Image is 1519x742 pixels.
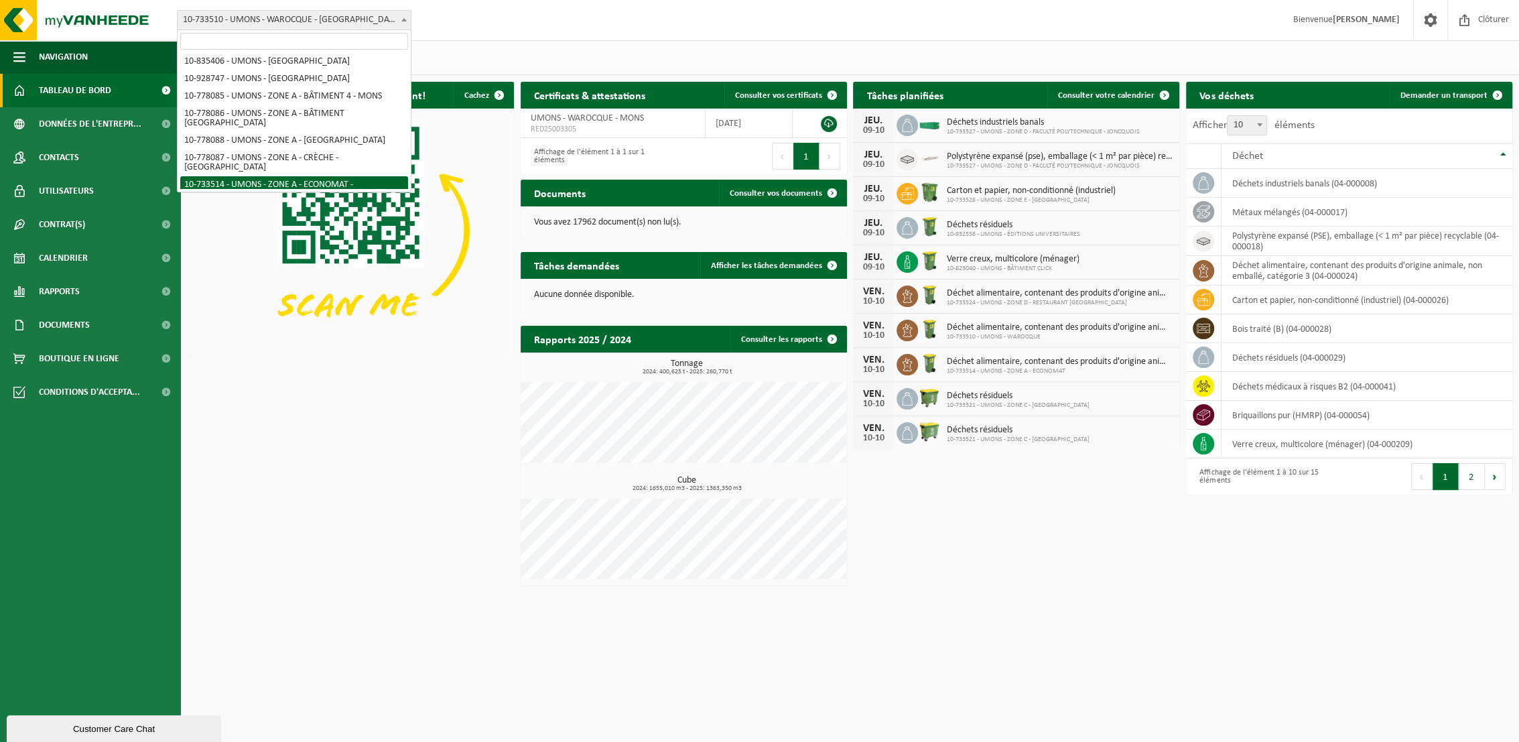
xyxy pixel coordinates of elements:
span: Utilisateurs [39,174,94,208]
span: 10-823040 - UMONS - BÂTIMENT CLICK [946,265,1079,273]
div: JEU. [860,218,886,229]
div: JEU. [860,149,886,160]
h2: Vos déchets [1186,82,1266,108]
button: 1 [1433,463,1459,490]
span: Documents [39,308,90,342]
span: 10-733510 - UMONS - WAROCQUE - MONS [177,10,411,30]
span: Demander un transport [1400,91,1488,100]
td: bois traité (B) (04-000028) [1221,314,1512,343]
a: Afficher les tâches demandées [700,252,846,279]
span: Déchet [1232,151,1262,162]
td: verre creux, multicolore (ménager) (04-000209) [1221,430,1512,458]
div: VEN. [860,320,886,331]
button: Next [819,143,840,170]
h2: Certificats & attestations [521,82,659,108]
label: Afficher éléments [1193,120,1314,131]
li: 10-928747 - UMONS - [GEOGRAPHIC_DATA] [180,70,408,88]
a: Consulter les rapports [730,326,846,353]
button: 1 [793,143,819,170]
span: Déchets résiduels [946,220,1079,231]
td: briquaillons pur (HMRP) (04-000054) [1221,401,1512,430]
div: JEU. [860,184,886,194]
img: WB-0140-HPE-GN-50 [918,318,941,341]
span: Contrat(s) [39,208,85,241]
span: 10-932556 - UMONS - ÉDITIONS UNIVERSITAIRES [946,231,1079,239]
div: 10-10 [860,399,886,409]
span: 10-733514 - UMONS - ZONE A - ECONOMAT [946,367,1173,375]
a: Consulter vos certificats [724,82,846,109]
div: Affichage de l'élément 1 à 1 sur 1 éléments [527,141,677,171]
div: 09-10 [860,263,886,272]
div: 09-10 [860,126,886,135]
div: VEN. [860,389,886,399]
li: 10-733514 - UMONS - ZONE A - ECONOMAT - [GEOGRAPHIC_DATA] [180,176,408,203]
span: 10 [1228,116,1266,135]
div: JEU. [860,115,886,126]
button: Previous [1411,463,1433,490]
h2: Tâches planifiées [853,82,956,108]
button: Next [1485,463,1506,490]
img: WB-1100-HPE-GN-50 [918,386,941,409]
strong: [PERSON_NAME] [1333,15,1400,25]
span: 10-733510 - UMONS - WAROCQUE [946,333,1173,341]
h3: Cube [527,476,847,492]
div: 09-10 [860,160,886,170]
iframe: chat widget [7,713,224,742]
span: Calendrier [39,241,88,275]
h2: Tâches demandées [521,252,633,278]
img: WB-0240-HPE-GN-50 [918,249,941,272]
span: UMONS - WAROCQUE - MONS [531,113,644,123]
button: Previous [772,143,793,170]
div: 10-10 [860,434,886,443]
li: 10-778086 - UMONS - ZONE A - BÂTIMENT [GEOGRAPHIC_DATA] [180,105,408,132]
td: déchets résiduels (04-000029) [1221,343,1512,372]
span: 10 [1227,115,1267,135]
div: JEU. [860,252,886,263]
a: Consulter vos documents [719,180,846,206]
div: Affichage de l'élément 1 à 10 sur 15 éléments [1193,462,1342,491]
span: 2024: 1655,010 m3 - 2025: 1363,350 m3 [527,485,847,492]
td: [DATE] [706,109,793,138]
span: Contacts [39,141,79,174]
span: Carton et papier, non-conditionné (industriel) [946,186,1115,196]
a: Consulter votre calendrier [1047,82,1178,109]
div: VEN. [860,355,886,365]
img: LP-SK-01000-LPE-11 [918,147,941,170]
span: Conditions d'accepta... [39,375,140,409]
td: carton et papier, non-conditionné (industriel) (04-000026) [1221,286,1512,314]
li: 10-835406 - UMONS - [GEOGRAPHIC_DATA] [180,53,408,70]
a: Demander un transport [1390,82,1511,109]
span: Afficher les tâches demandées [711,261,822,270]
span: Déchets industriels banals [946,117,1139,128]
p: Aucune donnée disponible. [534,290,834,300]
span: 10-733510 - UMONS - WAROCQUE - MONS [178,11,411,29]
span: Déchet alimentaire, contenant des produits d'origine animale, non emballé, catég... [946,322,1173,333]
span: Cachez [464,91,489,100]
div: VEN. [860,286,886,297]
p: Vous avez 17962 document(s) non lu(s). [534,218,834,227]
button: Cachez [454,82,513,109]
li: 10-778088 - UMONS - ZONE A - [GEOGRAPHIC_DATA] [180,132,408,149]
span: 2024: 400,625 t - 2025: 260,770 t [527,369,847,375]
li: 10-778087 - UMONS - ZONE A - CRÈCHE - [GEOGRAPHIC_DATA] [180,149,408,176]
td: métaux mélangés (04-000017) [1221,198,1512,227]
span: 10-733521 - UMONS - ZONE C - [GEOGRAPHIC_DATA] [946,436,1089,444]
td: déchets médicaux à risques B2 (04-000041) [1221,372,1512,401]
img: Download de VHEPlus App [188,109,514,353]
span: Déchets résiduels [946,425,1089,436]
span: Consulter vos certificats [735,91,822,100]
span: 10-733527 - UMONS - ZONE D - FACULTÉ POLYTECHNIQUE - JONCQUOIS [946,162,1173,170]
div: 09-10 [860,229,886,238]
span: Consulter votre calendrier [1058,91,1154,100]
span: Tableau de bord [39,74,111,107]
img: WB-0140-HPE-GN-50 [918,284,941,306]
span: 10-733528 - UMONS - ZONE E - [GEOGRAPHIC_DATA] [946,196,1115,204]
img: WB-0660-HPE-GN-50 [918,420,941,443]
span: Polystyrène expansé (pse), emballage (< 1 m² par pièce) recyclable [946,151,1173,162]
span: Données de l'entrepr... [39,107,141,141]
span: RED25003305 [531,124,695,135]
span: 10-733527 - UMONS - ZONE D - FACULTÉ POLYTECHNIQUE - JONCQUOIS [946,128,1139,136]
img: HK-XC-20-GN-00 [918,118,941,130]
span: Rapports [39,275,80,308]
